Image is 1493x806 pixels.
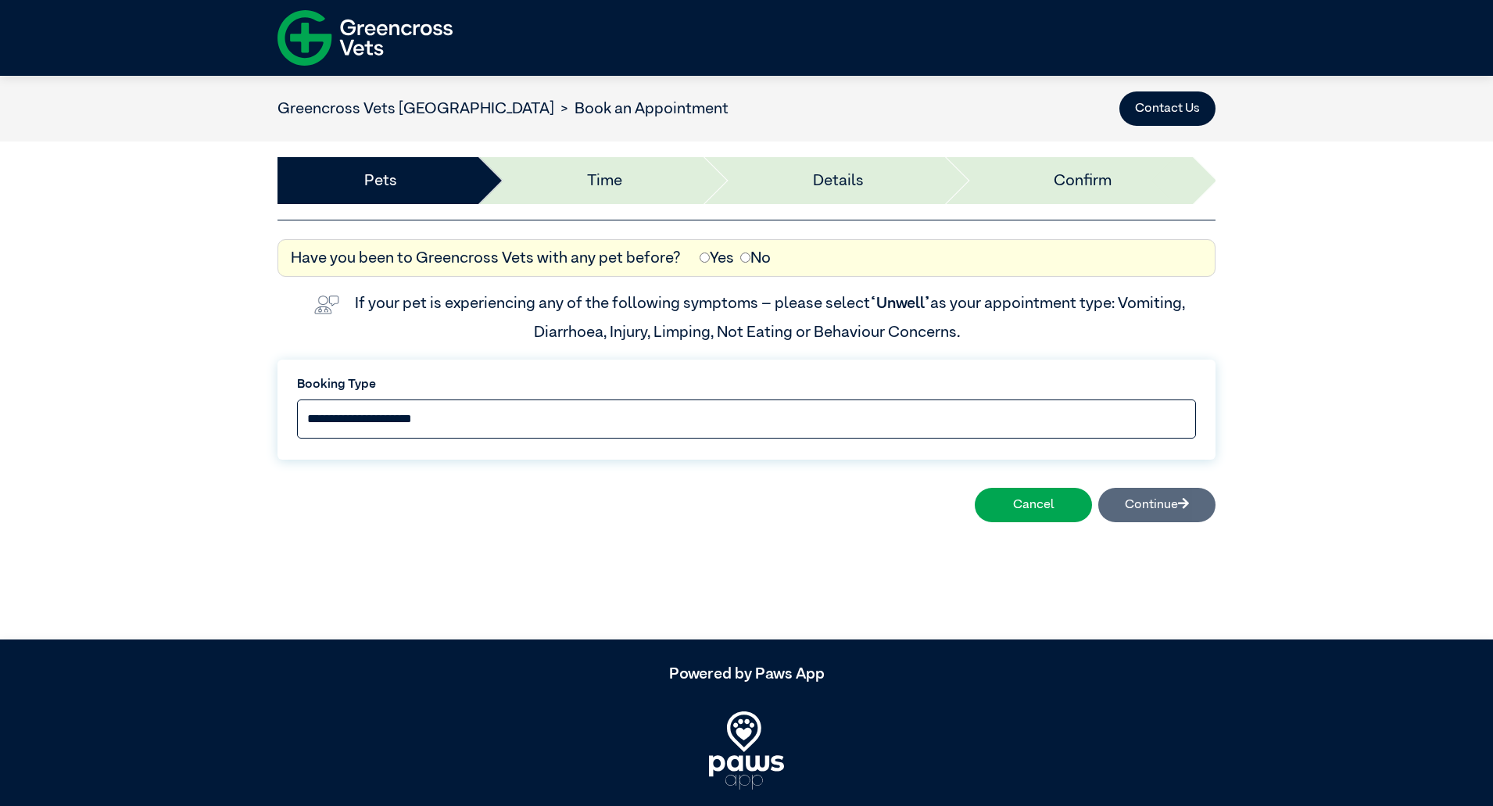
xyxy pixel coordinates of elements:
[870,296,930,311] span: “Unwell”
[740,246,771,270] label: No
[1119,91,1216,126] button: Contact Us
[355,296,1188,339] label: If your pet is experiencing any of the following symptoms – please select as your appointment typ...
[700,246,734,270] label: Yes
[709,711,784,790] img: PawsApp
[277,101,554,116] a: Greencross Vets [GEOGRAPHIC_DATA]
[700,253,710,263] input: Yes
[291,246,681,270] label: Have you been to Greencross Vets with any pet before?
[740,253,750,263] input: No
[297,375,1196,394] label: Booking Type
[277,4,453,72] img: f-logo
[554,97,729,120] li: Book an Appointment
[308,289,346,321] img: vet
[277,665,1216,683] h5: Powered by Paws App
[277,97,729,120] nav: breadcrumb
[975,488,1092,522] button: Cancel
[364,169,397,192] a: Pets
